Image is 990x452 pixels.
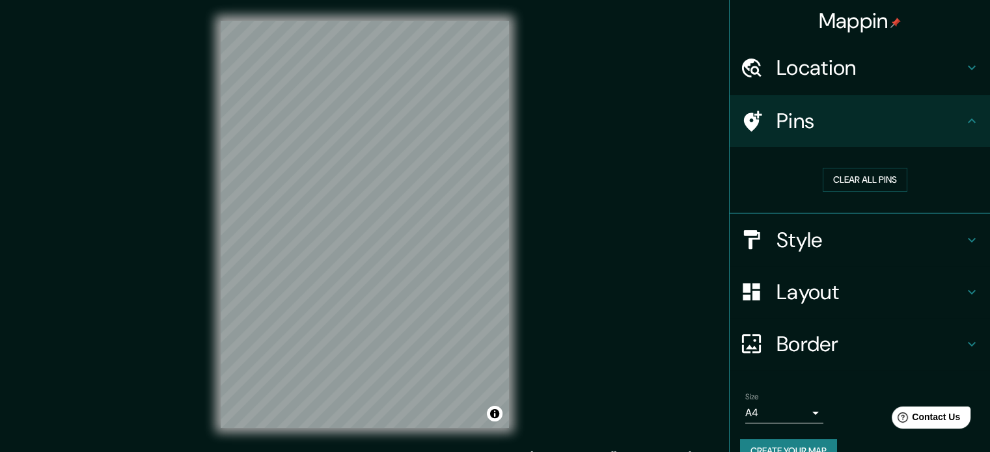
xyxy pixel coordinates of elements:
h4: Border [777,331,964,357]
h4: Style [777,227,964,253]
div: Layout [730,266,990,318]
h4: Pins [777,108,964,134]
button: Toggle attribution [487,406,502,421]
label: Size [745,391,759,402]
canvas: Map [221,21,509,428]
div: Location [730,42,990,94]
iframe: Help widget launcher [874,401,976,438]
div: Border [730,318,990,370]
div: A4 [745,403,823,423]
div: Style [730,214,990,266]
h4: Mappin [819,8,901,34]
button: Clear all pins [823,168,907,192]
h4: Layout [777,279,964,305]
img: pin-icon.png [890,18,901,28]
h4: Location [777,55,964,81]
div: Pins [730,95,990,147]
